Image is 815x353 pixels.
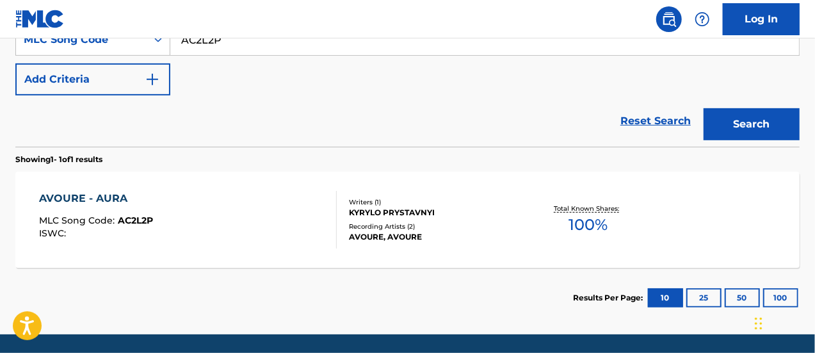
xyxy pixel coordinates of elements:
[349,197,523,207] div: Writers ( 1 )
[569,213,608,236] span: 100 %
[763,288,798,308] button: 100
[573,292,646,304] p: Results Per Page:
[695,12,710,27] img: help
[39,227,69,239] span: ISWC :
[349,207,523,218] div: KYRYLO PRYSTAVNYI
[24,32,139,47] div: MLC Song Code
[15,63,170,95] button: Add Criteria
[349,231,523,243] div: AVOURE, AVOURE
[39,191,153,206] div: AVOURE - AURA
[751,291,815,353] iframe: Chat Widget
[723,3,800,35] a: Log In
[648,288,683,308] button: 10
[15,154,102,165] p: Showing 1 - 1 of 1 results
[15,24,800,147] form: Search Form
[725,288,760,308] button: 50
[656,6,682,32] a: Public Search
[704,108,800,140] button: Search
[755,304,763,343] div: Drag
[690,6,715,32] div: Help
[39,215,118,226] span: MLC Song Code :
[15,172,800,268] a: AVOURE - AURAMLC Song Code:AC2L2PISWC:Writers (1)KYRYLO PRYSTAVNYIRecording Artists (2)AVOURE, AV...
[614,107,697,135] a: Reset Search
[15,10,65,28] img: MLC Logo
[554,204,623,213] p: Total Known Shares:
[145,72,160,87] img: 9d2ae6d4665cec9f34b9.svg
[349,222,523,231] div: Recording Artists ( 2 )
[118,215,153,226] span: AC2L2P
[686,288,722,308] button: 25
[661,12,677,27] img: search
